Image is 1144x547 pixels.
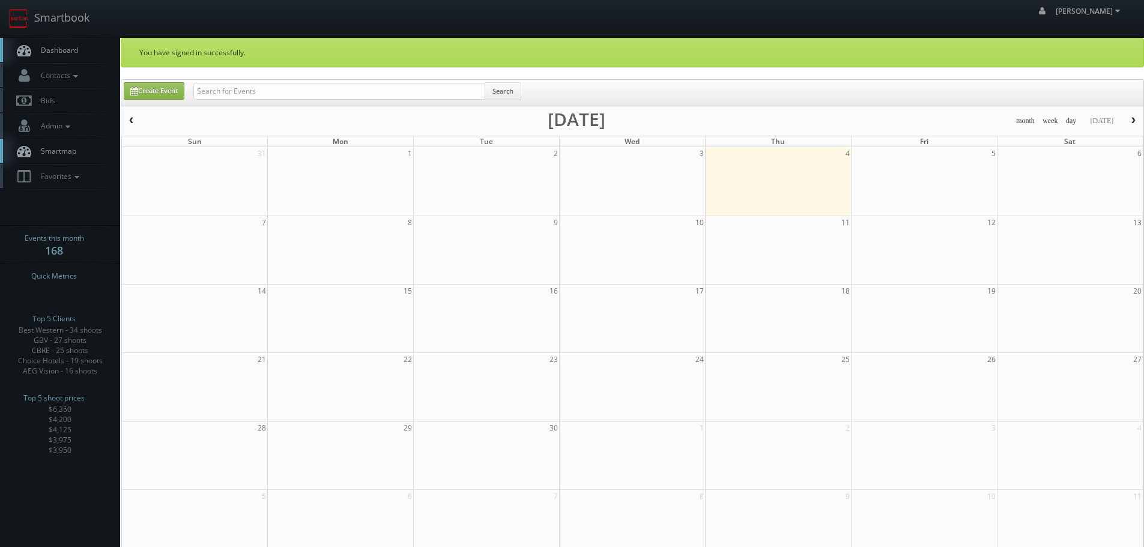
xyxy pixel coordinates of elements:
span: 31 [256,147,267,160]
span: 11 [840,216,851,229]
span: 24 [694,353,705,366]
span: 16 [548,285,559,297]
span: Thu [771,136,785,147]
span: 3 [990,422,997,434]
span: Fri [920,136,928,147]
span: 2 [552,147,559,160]
span: 1 [407,147,413,160]
span: 7 [261,216,267,229]
button: day [1062,113,1081,128]
span: 4 [844,147,851,160]
span: 6 [407,490,413,503]
span: Tue [480,136,493,147]
span: Sat [1064,136,1076,147]
span: Sun [188,136,202,147]
strong: 168 [45,243,63,258]
span: Wed [625,136,640,147]
span: 8 [698,490,705,503]
span: 5 [990,147,997,160]
h2: [DATE] [548,113,605,125]
span: 10 [986,490,997,503]
span: 5 [261,490,267,503]
span: Admin [35,121,73,131]
button: week [1038,113,1062,128]
span: Top 5 Clients [32,313,76,325]
span: 21 [256,353,267,366]
span: Contacts [35,70,81,80]
span: 1 [698,422,705,434]
span: 11 [1132,490,1143,503]
span: Quick Metrics [31,270,77,282]
span: 7 [552,490,559,503]
span: Top 5 shoot prices [23,392,85,404]
span: 30 [548,422,559,434]
input: Search for Events [193,83,485,100]
span: 26 [986,353,997,366]
span: Mon [333,136,348,147]
span: 17 [694,285,705,297]
span: 2 [844,422,851,434]
span: 22 [402,353,413,366]
span: 29 [402,422,413,434]
span: 8 [407,216,413,229]
span: [PERSON_NAME] [1056,6,1124,16]
span: 6 [1136,147,1143,160]
span: 23 [548,353,559,366]
span: 27 [1132,353,1143,366]
span: Bids [35,95,55,106]
span: 18 [840,285,851,297]
span: 19 [986,285,997,297]
span: 14 [256,285,267,297]
button: month [1012,113,1039,128]
span: 28 [256,422,267,434]
span: 9 [552,216,559,229]
span: 3 [698,147,705,160]
span: 4 [1136,422,1143,434]
p: You have signed in successfully. [139,47,1125,58]
span: Smartmap [35,146,76,156]
span: Events this month [25,232,84,244]
span: 9 [844,490,851,503]
button: [DATE] [1086,113,1118,128]
span: 15 [402,285,413,297]
span: 20 [1132,285,1143,297]
button: Search [485,82,521,100]
span: 25 [840,353,851,366]
a: Create Event [124,82,184,100]
span: 10 [694,216,705,229]
span: Favorites [35,171,82,181]
span: Dashboard [35,45,78,55]
span: 13 [1132,216,1143,229]
img: smartbook-logo.png [9,9,28,28]
span: 12 [986,216,997,229]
